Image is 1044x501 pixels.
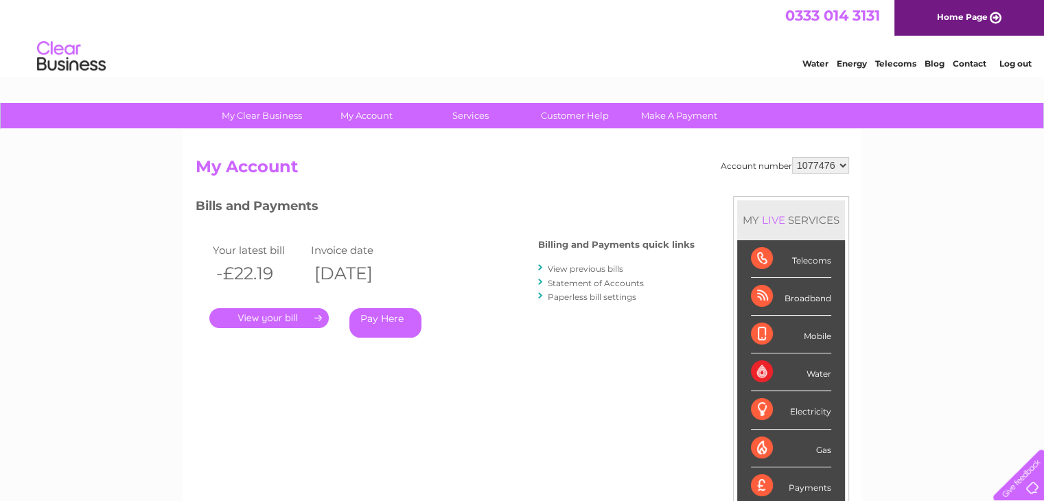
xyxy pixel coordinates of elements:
[196,196,695,220] h3: Bills and Payments
[198,8,847,67] div: Clear Business is a trading name of Verastar Limited (registered in [GEOGRAPHIC_DATA] No. 3667643...
[737,200,845,240] div: MY SERVICES
[953,58,986,69] a: Contact
[759,213,788,226] div: LIVE
[548,264,623,274] a: View previous bills
[308,259,406,288] th: [DATE]
[196,157,849,183] h2: My Account
[310,103,423,128] a: My Account
[209,308,329,328] a: .
[751,316,831,353] div: Mobile
[751,240,831,278] div: Telecoms
[349,308,421,338] a: Pay Here
[751,391,831,429] div: Electricity
[751,353,831,391] div: Water
[721,157,849,174] div: Account number
[209,241,308,259] td: Your latest bill
[205,103,318,128] a: My Clear Business
[925,58,944,69] a: Blog
[308,241,406,259] td: Invoice date
[837,58,867,69] a: Energy
[623,103,736,128] a: Make A Payment
[548,278,644,288] a: Statement of Accounts
[751,430,831,467] div: Gas
[518,103,631,128] a: Customer Help
[414,103,527,128] a: Services
[785,7,880,24] a: 0333 014 3131
[538,240,695,250] h4: Billing and Payments quick links
[209,259,308,288] th: -£22.19
[751,278,831,316] div: Broadband
[875,58,916,69] a: Telecoms
[36,36,106,78] img: logo.png
[999,58,1031,69] a: Log out
[548,292,636,302] a: Paperless bill settings
[802,58,828,69] a: Water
